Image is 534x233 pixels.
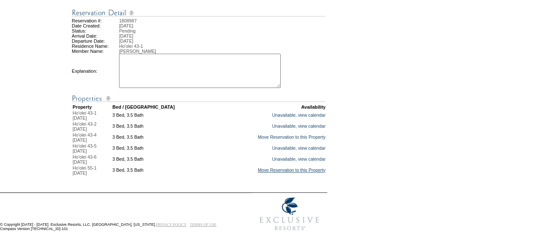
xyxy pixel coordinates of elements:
[119,18,137,23] span: 1808987
[119,38,133,44] span: [DATE]
[73,115,87,121] span: [DATE]
[72,49,119,54] td: Member Name:
[73,170,87,175] span: [DATE]
[73,110,111,115] div: Ho'olei 43-1
[119,44,143,49] span: Ho'olei 43-1
[72,23,119,28] td: Date Created:
[272,112,325,118] a: Unavailable, view calendar
[215,104,325,110] td: Availability
[73,148,87,154] span: [DATE]
[272,123,325,129] a: Unavailable, view calendar
[112,132,214,143] td: 3 Bed, 3.5 Bath
[258,167,325,173] a: Move Reservation to this Property
[72,44,119,49] td: Residence Name:
[73,121,111,126] div: Ho'olei 43-2
[72,38,119,44] td: Departure Date:
[73,159,87,164] span: [DATE]
[119,33,133,38] span: [DATE]
[73,165,111,170] div: Ho'olei 55-1
[73,143,111,148] div: Ho'olei 43-5
[72,8,325,18] img: Reservation Detail
[112,143,214,154] td: 3 Bed, 3.5 Bath
[258,134,325,140] a: Move Reservation to this Property
[72,54,119,88] td: Explanation:
[72,28,119,33] td: Status:
[112,154,214,164] td: 3 Bed, 3.5 Bath
[73,104,111,110] td: Property
[272,156,325,162] a: Unavailable, view calendar
[73,154,111,159] div: Ho'olei 43-6
[112,110,214,121] td: 3 Bed, 3.5 Bath
[119,23,133,28] span: [DATE]
[112,104,214,110] td: Bed / [GEOGRAPHIC_DATA]
[72,93,325,104] img: Reservation Detail
[73,126,87,132] span: [DATE]
[72,33,119,38] td: Arrival Date:
[112,165,214,175] td: 3 Bed, 3.5 Bath
[190,222,217,227] a: TERMS OF USE
[119,28,136,33] span: Pending
[72,18,119,23] td: Reservation #:
[73,137,87,143] span: [DATE]
[272,145,325,151] a: Unavailable, view calendar
[73,132,111,137] div: Ho'olei 43-4
[156,222,187,227] a: PRIVACY POLICY
[112,121,214,132] td: 3 Bed, 3.5 Bath
[119,49,156,54] span: [PERSON_NAME]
